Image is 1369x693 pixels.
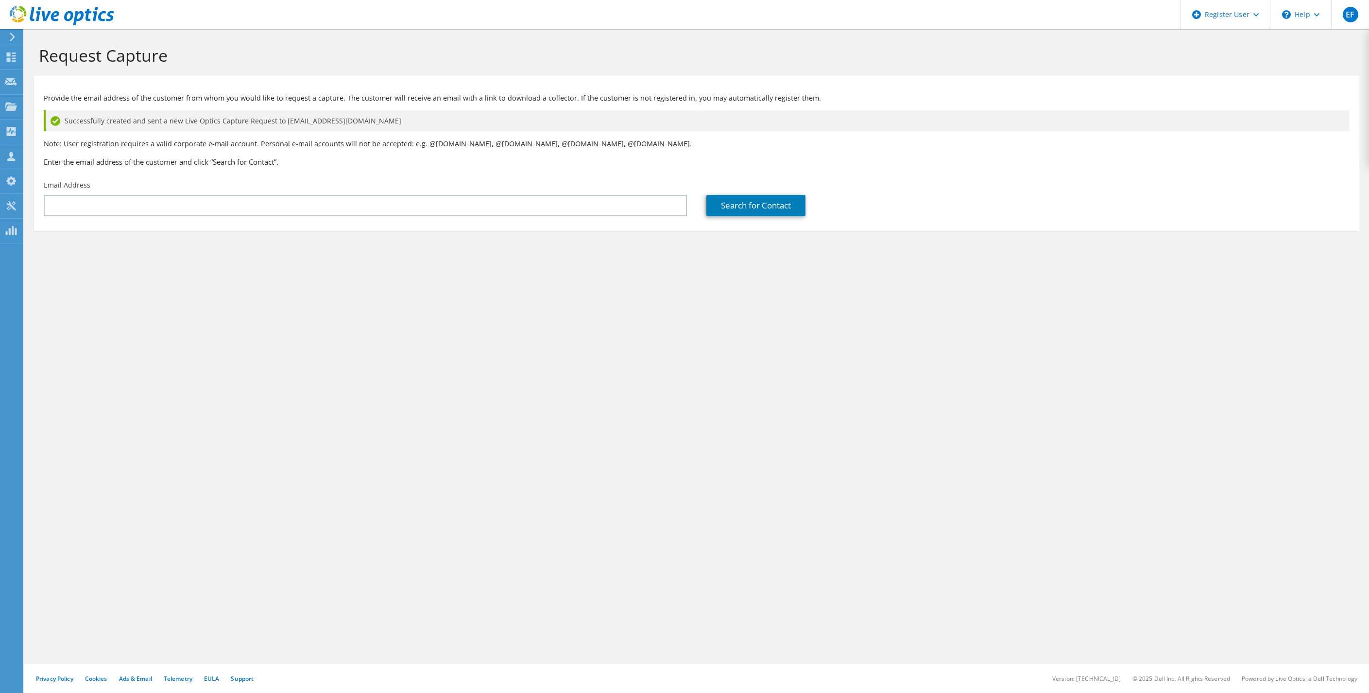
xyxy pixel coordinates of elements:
a: Ads & Email [119,675,152,683]
a: Search for Contact [706,195,805,216]
li: Powered by Live Optics, a Dell Technology [1242,675,1357,683]
svg: \n [1282,10,1291,19]
a: EULA [204,675,219,683]
h1: Request Capture [39,45,1350,66]
li: Version: [TECHNICAL_ID] [1052,675,1121,683]
p: Note: User registration requires a valid corporate e-mail account. Personal e-mail accounts will ... [44,139,1350,149]
span: EF [1343,7,1358,22]
a: Support [231,675,254,683]
a: Privacy Policy [36,675,73,683]
li: © 2025 Dell Inc. All Rights Reserved [1132,675,1230,683]
a: Telemetry [164,675,192,683]
label: Email Address [44,180,90,190]
a: Cookies [85,675,107,683]
span: Successfully created and sent a new Live Optics Capture Request to [EMAIL_ADDRESS][DOMAIN_NAME] [65,116,401,126]
h3: Enter the email address of the customer and click “Search for Contact”. [44,156,1350,167]
p: Provide the email address of the customer from whom you would like to request a capture. The cust... [44,93,1350,104]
